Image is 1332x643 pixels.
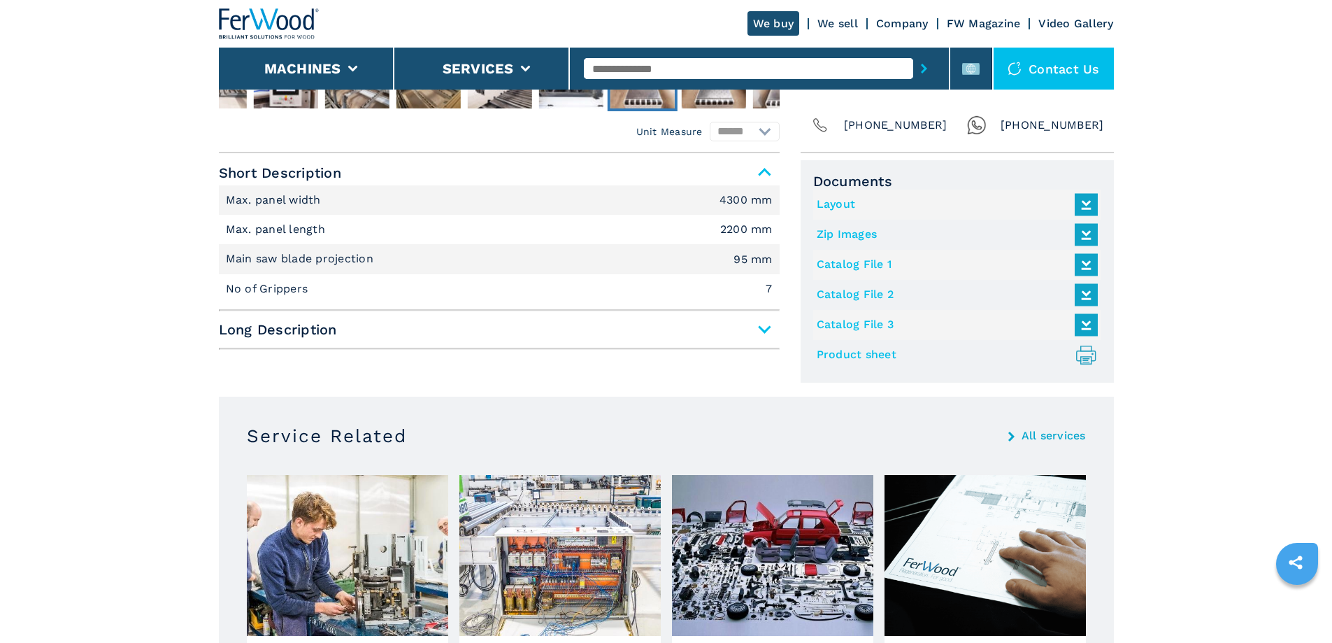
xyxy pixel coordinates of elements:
h3: Service Related [247,425,407,447]
span: [PHONE_NUMBER] [844,115,947,135]
button: Services [443,60,514,77]
a: Catalog File 1 [817,253,1091,276]
span: Documents [813,173,1101,190]
img: image [885,475,1086,636]
img: Ferwood [219,8,320,39]
button: submit-button [913,52,935,85]
a: Catalog File 3 [817,313,1091,337]
em: 7 [766,283,772,295]
button: Machines [264,60,341,77]
p: Max. panel length [226,222,329,237]
p: Main saw blade projection [226,251,378,267]
iframe: Chat [1273,580,1322,633]
img: image [247,475,448,636]
a: Video Gallery [1038,17,1113,30]
span: Long Description [219,317,780,342]
p: No of Grippers [226,281,312,297]
a: Catalog File 2 [817,283,1091,306]
span: [PHONE_NUMBER] [1001,115,1104,135]
span: Short Description [219,160,780,185]
a: sharethis [1278,545,1313,580]
a: Product sheet [817,344,1091,367]
a: Company [876,17,929,30]
a: FW Magazine [947,17,1021,30]
em: 4300 mm [719,195,773,206]
a: Layout [817,193,1091,216]
div: Short Description [219,185,780,304]
a: Zip Images [817,223,1091,246]
img: Whatsapp [967,115,987,135]
img: image [672,475,873,636]
a: We sell [817,17,858,30]
a: We buy [747,11,800,36]
img: Phone [810,115,830,135]
em: Unit Measure [636,125,703,139]
em: 2200 mm [720,224,773,235]
img: Contact us [1008,62,1022,76]
div: Contact us [994,48,1114,90]
p: Max. panel width [226,192,324,208]
a: All services [1022,430,1086,441]
em: 95 mm [733,254,772,265]
img: image [459,475,661,636]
